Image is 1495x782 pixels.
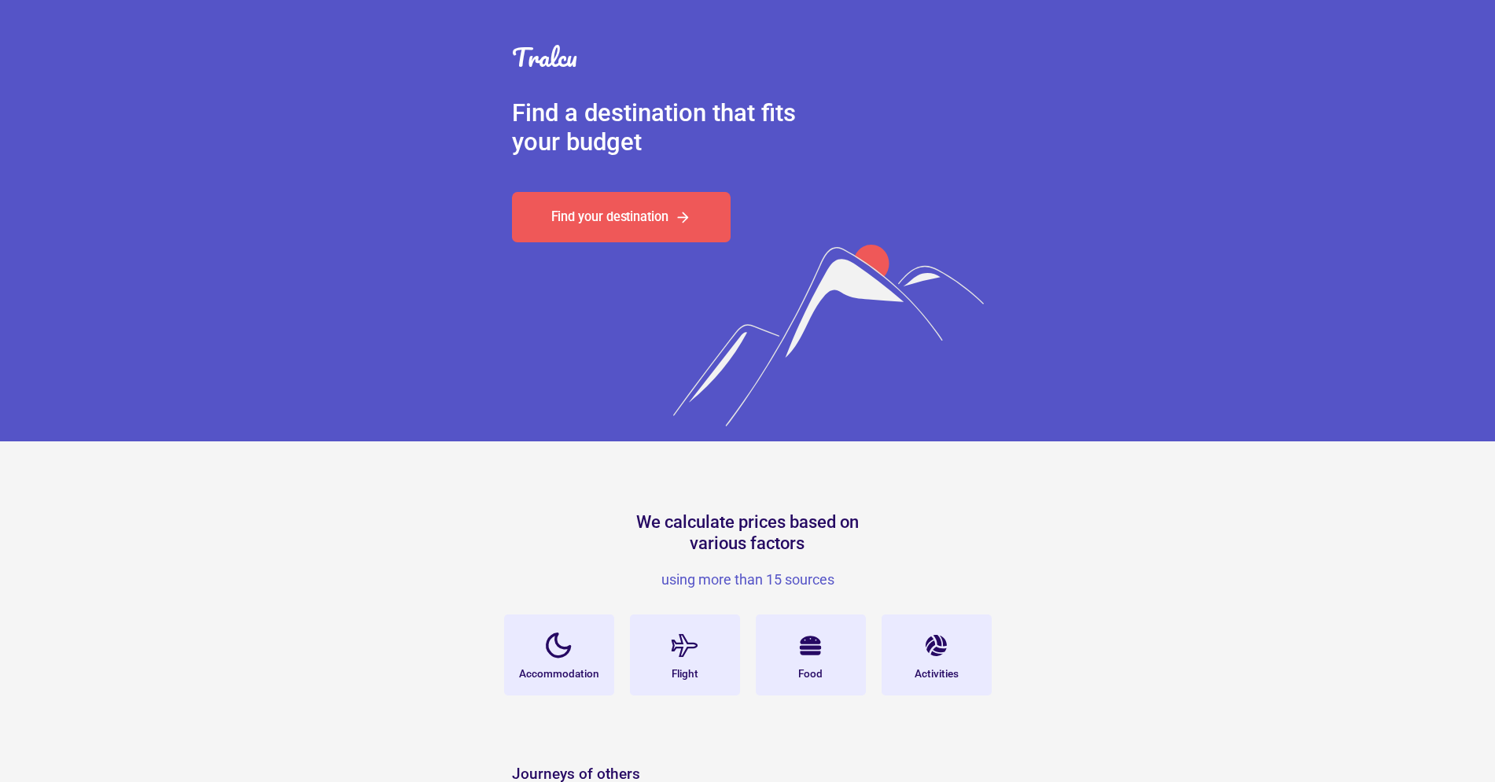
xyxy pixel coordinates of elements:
[512,98,823,157] div: Find a destination that fits your budget
[512,766,984,781] div: Journeys of others
[551,211,668,223] div: Find your destination
[631,512,863,554] div: We calculate prices based on various factors
[915,669,959,680] div: Activities
[798,669,823,680] div: Food
[672,669,698,680] div: Flight
[512,193,731,243] a: Find your destination
[512,39,577,75] a: Tralcu
[519,669,599,680] div: Accommodation
[630,573,866,587] div: using more than 15 sources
